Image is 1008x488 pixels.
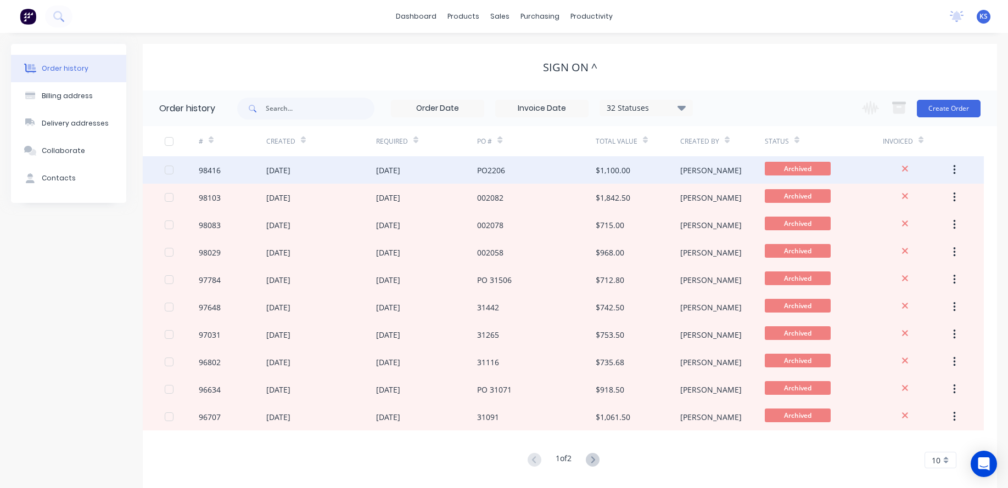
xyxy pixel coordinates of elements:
span: Archived [765,217,831,230]
div: Collaborate [42,146,85,156]
div: # [199,137,203,146]
div: purchasing [515,8,565,25]
div: [DATE] [266,164,290,176]
img: Factory [20,8,36,25]
div: Open Intercom Messenger [971,451,997,477]
div: 31091 [477,411,499,423]
div: Order history [42,64,88,73]
div: 98416 [199,164,221,176]
div: $715.00 [596,219,624,231]
div: [DATE] [376,384,400,395]
span: KS [979,12,988,21]
div: [PERSON_NAME] [680,274,742,286]
button: Order history [11,55,126,82]
div: [DATE] [376,274,400,286]
div: PO # [477,137,492,146]
div: [PERSON_NAME] [680,164,742,176]
div: productivity [565,8,618,25]
div: 97784 [199,274,221,286]
div: 98029 [199,247,221,258]
div: [PERSON_NAME] [680,247,742,258]
div: Created By [680,137,719,146]
div: [PERSON_NAME] [680,192,742,203]
div: [PERSON_NAME] [680,302,742,313]
div: $1,100.00 [596,164,630,176]
div: [DATE] [376,411,400,423]
button: Contacts [11,164,126,192]
div: Total Value [596,137,637,146]
div: sales [485,8,515,25]
span: Archived [765,326,831,340]
div: [DATE] [266,329,290,341]
div: Contacts [42,173,76,183]
div: [PERSON_NAME] [680,384,742,395]
span: Archived [765,244,831,258]
span: 10 [932,455,940,466]
div: [DATE] [376,192,400,203]
div: [DATE] [376,356,400,368]
div: Required [376,137,408,146]
div: 002058 [477,247,503,258]
div: $735.68 [596,356,624,368]
span: Archived [765,162,831,175]
div: Invoiced [883,126,950,156]
div: Invoiced [883,137,913,146]
span: Archived [765,271,831,285]
div: 97648 [199,302,221,313]
div: $712.80 [596,274,624,286]
div: [PERSON_NAME] [680,329,742,341]
div: SIGN ON ^ [543,61,597,74]
div: 32 Statuses [600,102,692,114]
a: dashboard [390,8,442,25]
div: 31116 [477,356,499,368]
div: Total Value [596,126,680,156]
div: Billing address [42,91,93,101]
div: [PERSON_NAME] [680,411,742,423]
div: [DATE] [266,192,290,203]
div: [PERSON_NAME] [680,219,742,231]
button: Create Order [917,100,981,117]
button: Collaborate [11,137,126,164]
div: Created [266,137,295,146]
input: Invoice Date [496,100,588,117]
div: [DATE] [266,384,290,395]
div: [PERSON_NAME] [680,356,742,368]
div: products [442,8,485,25]
div: PO 31071 [477,384,512,395]
div: $968.00 [596,247,624,258]
input: Order Date [391,100,484,117]
div: [DATE] [266,356,290,368]
div: $1,061.50 [596,411,630,423]
div: 31265 [477,329,499,341]
div: 96634 [199,384,221,395]
input: Search... [266,98,374,120]
span: Archived [765,408,831,422]
button: Billing address [11,82,126,110]
div: [DATE] [376,329,400,341]
div: 98083 [199,219,221,231]
div: 31442 [477,302,499,313]
div: $742.50 [596,302,624,313]
div: Order history [159,102,215,115]
div: 96802 [199,356,221,368]
div: $1,842.50 [596,192,630,203]
div: [DATE] [266,274,290,286]
div: 002078 [477,219,503,231]
span: Archived [765,189,831,203]
div: [DATE] [376,247,400,258]
div: 1 of 2 [556,452,572,468]
div: $753.50 [596,329,624,341]
div: 96707 [199,411,221,423]
div: [DATE] [266,411,290,423]
div: [DATE] [376,302,400,313]
div: PO # [477,126,595,156]
div: [DATE] [266,247,290,258]
div: PO2206 [477,164,505,176]
div: [DATE] [266,302,290,313]
div: # [199,126,266,156]
div: [DATE] [376,164,400,176]
div: Delivery addresses [42,118,109,128]
span: Archived [765,354,831,367]
div: Required [376,126,478,156]
div: [DATE] [376,219,400,231]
